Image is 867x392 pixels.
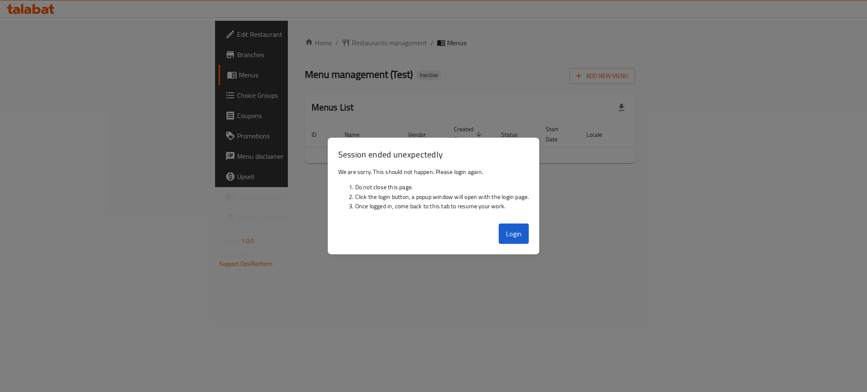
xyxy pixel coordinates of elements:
[328,164,539,221] div: We are sorry. This should not happen. Please login again.
[355,182,529,192] li: Do not close this page.
[499,224,529,244] button: Login
[355,192,529,202] li: Click the login button, a popup window will open with the login page.
[355,202,529,211] li: Once logged in, come back to this tab to resume your work.
[338,148,529,160] h3: Session ended unexpectedly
